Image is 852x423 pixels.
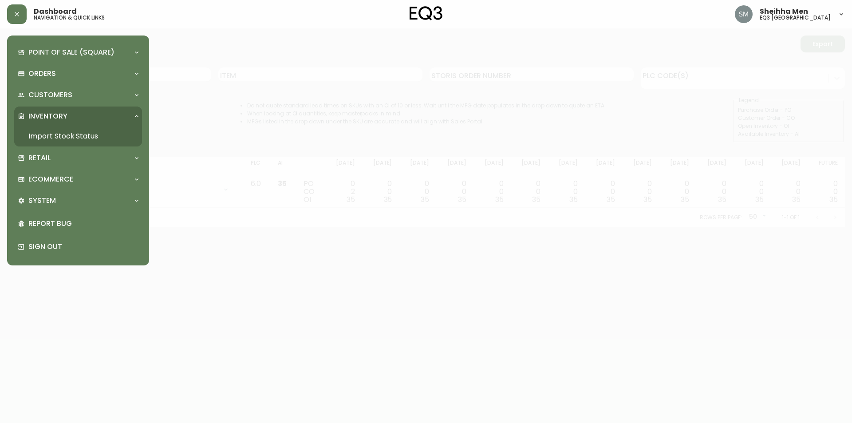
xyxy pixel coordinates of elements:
[14,148,142,168] div: Retail
[28,174,73,184] p: Ecommerce
[14,126,142,146] a: Import Stock Status
[735,5,753,23] img: cfa6f7b0e1fd34ea0d7b164297c1067f
[14,170,142,189] div: Ecommerce
[28,47,114,57] p: Point of Sale (Square)
[28,196,56,206] p: System
[410,6,442,20] img: logo
[34,8,77,15] span: Dashboard
[28,219,138,229] p: Report Bug
[28,69,56,79] p: Orders
[14,191,142,210] div: System
[28,242,138,252] p: Sign Out
[28,90,72,100] p: Customers
[760,8,808,15] span: Sheihha Men
[760,15,831,20] h5: eq3 [GEOGRAPHIC_DATA]
[14,43,142,62] div: Point of Sale (Square)
[28,111,67,121] p: Inventory
[14,235,142,258] div: Sign Out
[14,107,142,126] div: Inventory
[34,15,105,20] h5: navigation & quick links
[14,64,142,83] div: Orders
[28,153,51,163] p: Retail
[14,212,142,235] div: Report Bug
[14,85,142,105] div: Customers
